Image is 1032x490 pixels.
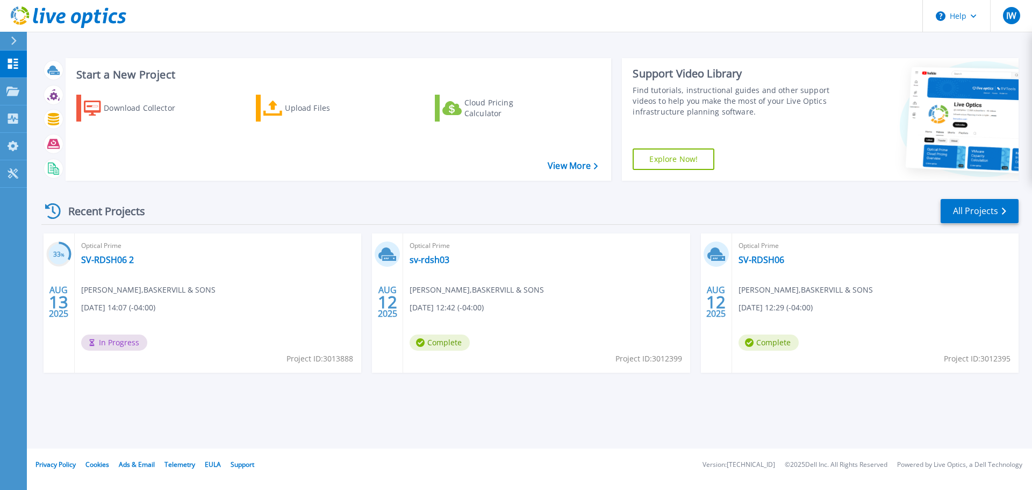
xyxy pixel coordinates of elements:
[205,460,221,469] a: EULA
[739,335,799,351] span: Complete
[785,461,887,468] li: © 2025 Dell Inc. All Rights Reserved
[76,69,598,81] h3: Start a New Project
[377,282,398,322] div: AUG 2025
[119,460,155,469] a: Ads & Email
[897,461,1022,468] li: Powered by Live Optics, a Dell Technology
[104,97,190,119] div: Download Collector
[633,85,835,117] div: Find tutorials, instructional guides and other support videos to help you make the most of your L...
[81,254,134,265] a: SV-RDSH06 2
[548,161,598,171] a: View More
[231,460,254,469] a: Support
[615,353,682,365] span: Project ID: 3012399
[410,254,449,265] a: sv-rdsh03
[49,297,68,307] span: 13
[633,148,714,170] a: Explore Now!
[739,254,784,265] a: SV-RDSH06
[941,199,1019,223] a: All Projects
[61,252,64,258] span: %
[285,97,371,119] div: Upload Files
[286,353,353,365] span: Project ID: 3013888
[81,302,155,314] span: [DATE] 14:07 (-04:00)
[85,460,109,469] a: Cookies
[410,240,683,252] span: Optical Prime
[739,240,1012,252] span: Optical Prime
[410,284,544,296] span: [PERSON_NAME] , BASKERVILL & SONS
[633,67,835,81] div: Support Video Library
[703,461,775,468] li: Version: [TECHNICAL_ID]
[81,240,355,252] span: Optical Prime
[46,248,71,261] h3: 33
[81,284,216,296] span: [PERSON_NAME] , BASKERVILL & SONS
[35,460,76,469] a: Privacy Policy
[706,297,726,307] span: 12
[944,353,1010,365] span: Project ID: 3012395
[164,460,195,469] a: Telemetry
[739,284,873,296] span: [PERSON_NAME] , BASKERVILL & SONS
[41,198,160,224] div: Recent Projects
[739,302,813,314] span: [DATE] 12:29 (-04:00)
[1006,11,1016,20] span: IW
[464,97,550,119] div: Cloud Pricing Calculator
[378,297,397,307] span: 12
[81,335,147,351] span: In Progress
[76,95,196,122] a: Download Collector
[256,95,376,122] a: Upload Files
[435,95,555,122] a: Cloud Pricing Calculator
[410,302,484,314] span: [DATE] 12:42 (-04:00)
[410,335,470,351] span: Complete
[706,282,726,322] div: AUG 2025
[48,282,69,322] div: AUG 2025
